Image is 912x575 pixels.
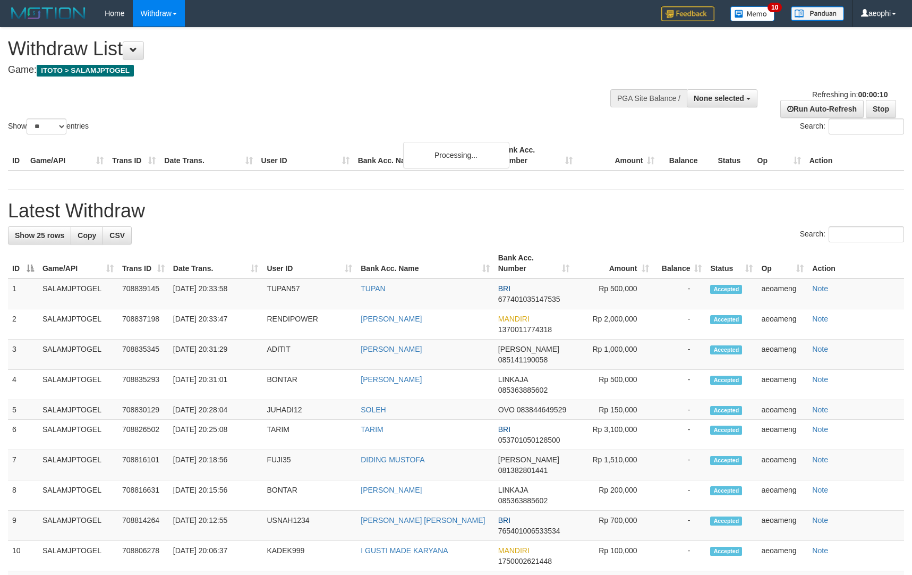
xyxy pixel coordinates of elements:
span: Copy 085363885602 to clipboard [498,386,548,394]
td: 708837198 [118,309,169,340]
img: Feedback.jpg [661,6,714,21]
span: Accepted [710,456,742,465]
th: Action [805,140,904,171]
th: Bank Acc. Number: activate to sort column ascending [494,248,574,278]
td: - [653,400,706,420]
span: MANDIRI [498,546,530,555]
td: KADEK999 [262,541,356,571]
a: I GUSTI MADE KARYANA [361,546,448,555]
select: Showentries [27,119,66,134]
td: Rp 500,000 [574,370,653,400]
td: 708816631 [118,480,169,511]
td: FUJI35 [262,450,356,480]
a: [PERSON_NAME] [361,315,422,323]
td: SALAMJPTOGEL [38,541,118,571]
td: aeoameng [757,511,808,541]
a: Note [812,486,828,494]
td: SALAMJPTOGEL [38,480,118,511]
a: [PERSON_NAME] [361,375,422,384]
td: SALAMJPTOGEL [38,340,118,370]
span: Accepted [710,285,742,294]
div: PGA Site Balance / [610,89,687,107]
td: - [653,340,706,370]
td: [DATE] 20:15:56 [169,480,263,511]
span: CSV [109,231,125,240]
td: 708835345 [118,340,169,370]
td: aeoameng [757,370,808,400]
td: SALAMJPTOGEL [38,420,118,450]
td: SALAMJPTOGEL [38,309,118,340]
td: TARIM [262,420,356,450]
input: Search: [829,119,904,134]
span: Accepted [710,486,742,495]
span: 10 [768,3,782,12]
td: BONTAR [262,370,356,400]
td: aeoameng [757,309,808,340]
td: - [653,541,706,571]
td: aeoameng [757,480,808,511]
input: Search: [829,226,904,242]
span: BRI [498,425,510,434]
td: SALAMJPTOGEL [38,511,118,541]
th: Trans ID [108,140,160,171]
th: Status [713,140,753,171]
th: Game/API: activate to sort column ascending [38,248,118,278]
th: Op [753,140,805,171]
label: Search: [800,226,904,242]
span: BRI [498,284,510,293]
td: 2 [8,309,38,340]
th: Date Trans. [160,140,257,171]
th: Trans ID: activate to sort column ascending [118,248,169,278]
td: SALAMJPTOGEL [38,370,118,400]
a: Note [812,315,828,323]
span: Accepted [710,315,742,324]
th: Amount: activate to sort column ascending [574,248,653,278]
td: USNAH1234 [262,511,356,541]
td: [DATE] 20:33:47 [169,309,263,340]
span: [PERSON_NAME] [498,455,559,464]
span: OVO [498,405,515,414]
td: Rp 1,000,000 [574,340,653,370]
th: Bank Acc. Name [354,140,495,171]
td: - [653,309,706,340]
td: [DATE] 20:06:37 [169,541,263,571]
td: Rp 1,510,000 [574,450,653,480]
td: RENDIPOWER [262,309,356,340]
th: Balance [659,140,713,171]
td: [DATE] 20:18:56 [169,450,263,480]
td: BONTAR [262,480,356,511]
td: SALAMJPTOGEL [38,400,118,420]
span: Accepted [710,517,742,526]
td: ADITIT [262,340,356,370]
td: aeoameng [757,400,808,420]
td: aeoameng [757,340,808,370]
td: 5 [8,400,38,420]
td: [DATE] 20:31:29 [169,340,263,370]
a: TARIM [361,425,383,434]
th: Action [808,248,904,278]
span: Copy 081382801441 to clipboard [498,466,548,475]
td: JUHADI12 [262,400,356,420]
td: - [653,450,706,480]
a: Note [812,405,828,414]
span: Copy 083844649529 to clipboard [517,405,566,414]
span: LINKAJA [498,486,528,494]
td: - [653,278,706,309]
td: Rp 150,000 [574,400,653,420]
span: Accepted [710,426,742,435]
span: Copy 765401006533534 to clipboard [498,527,560,535]
span: Copy 053701050128500 to clipboard [498,436,560,444]
span: Accepted [710,406,742,415]
th: Status: activate to sort column ascending [706,248,757,278]
td: [DATE] 20:31:01 [169,370,263,400]
td: 1 [8,278,38,309]
a: [PERSON_NAME] [361,345,422,353]
td: Rp 700,000 [574,511,653,541]
a: Run Auto-Refresh [780,100,864,118]
span: Accepted [710,345,742,354]
span: Copy [78,231,96,240]
td: 708806278 [118,541,169,571]
td: - [653,370,706,400]
a: TUPAN [361,284,385,293]
span: [PERSON_NAME] [498,345,559,353]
